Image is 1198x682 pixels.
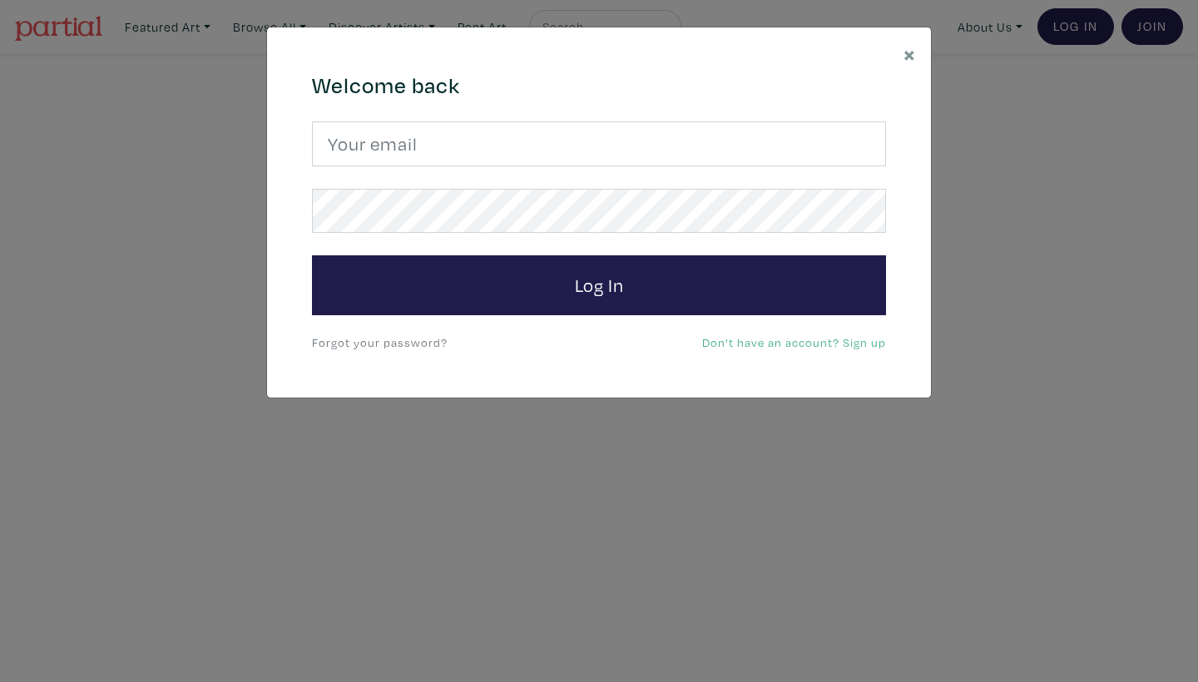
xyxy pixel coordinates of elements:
input: Your email [312,121,886,166]
a: Forgot your password? [312,334,448,350]
h4: Welcome back [312,72,886,99]
span: × [903,39,916,68]
button: Close [889,27,931,80]
a: Don't have an account? Sign up [702,334,886,350]
button: Log In [312,255,886,315]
